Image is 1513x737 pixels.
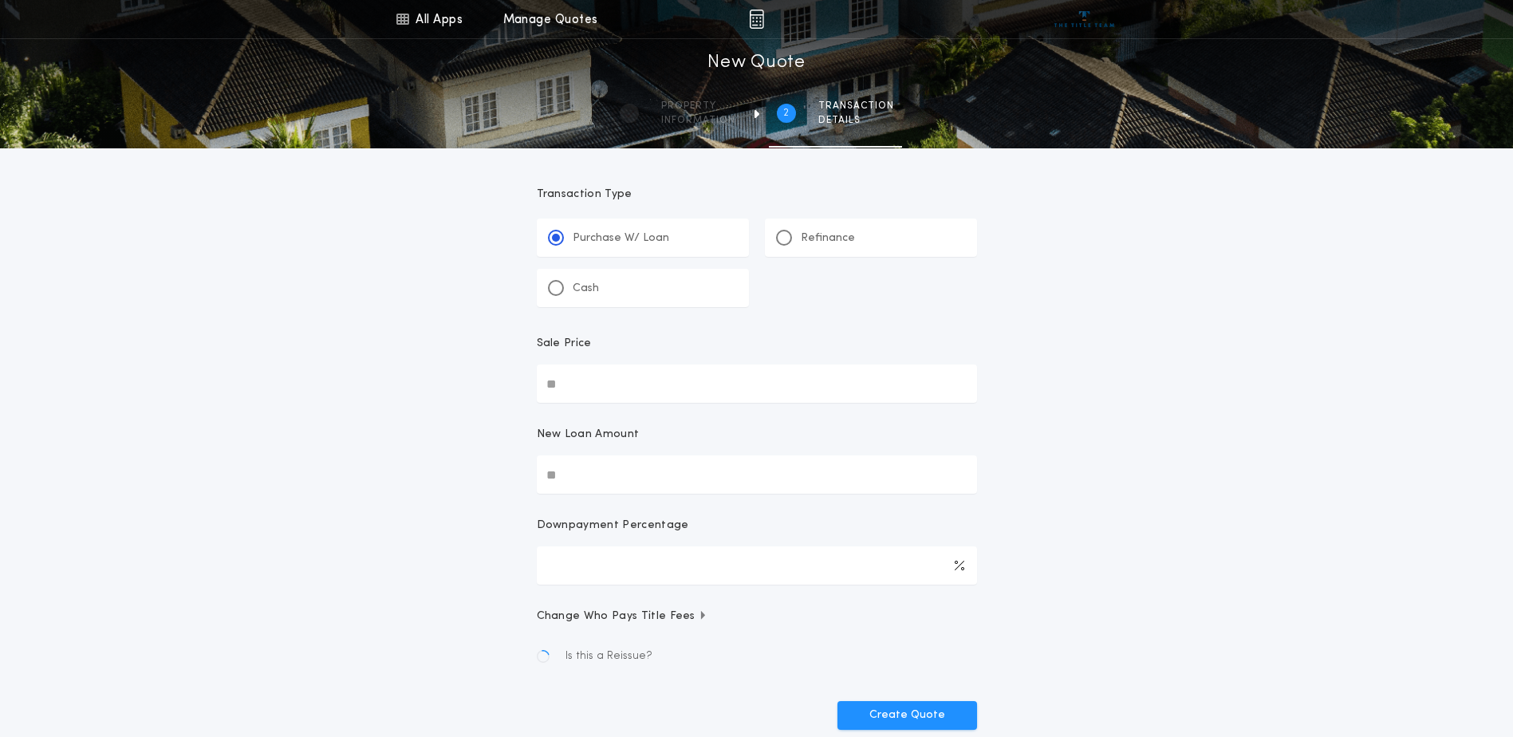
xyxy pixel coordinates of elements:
[818,114,894,127] span: details
[1054,11,1114,27] img: vs-icon
[783,107,789,120] h2: 2
[537,455,977,494] input: New Loan Amount
[661,100,735,112] span: Property
[537,427,640,443] p: New Loan Amount
[537,546,977,585] input: Downpayment Percentage
[837,701,977,730] button: Create Quote
[537,336,592,352] p: Sale Price
[573,281,599,297] p: Cash
[537,609,977,625] button: Change Who Pays Title Fees
[565,648,652,664] span: Is this a Reissue?
[573,231,669,246] p: Purchase W/ Loan
[749,10,764,29] img: img
[537,609,708,625] span: Change Who Pays Title Fees
[537,518,689,534] p: Downpayment Percentage
[818,100,894,112] span: Transaction
[661,114,735,127] span: information
[707,50,805,76] h1: New Quote
[537,365,977,403] input: Sale Price
[537,187,977,203] p: Transaction Type
[801,231,855,246] p: Refinance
